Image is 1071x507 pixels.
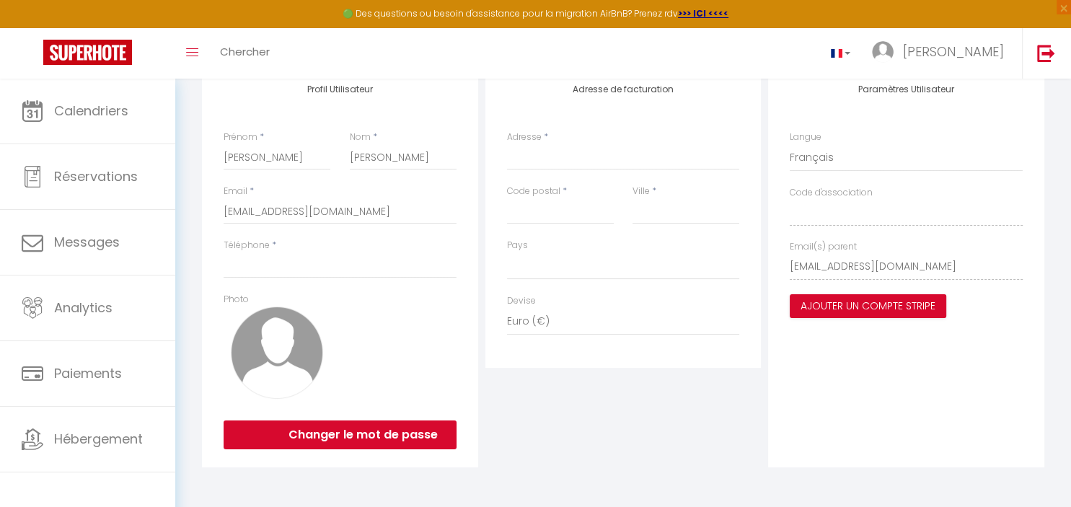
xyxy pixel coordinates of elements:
[54,233,120,251] span: Messages
[231,307,323,399] img: avatar.png
[790,186,873,200] label: Code d'association
[54,299,113,317] span: Analytics
[54,102,128,120] span: Calendriers
[507,185,560,198] label: Code postal
[790,84,1023,94] h4: Paramètres Utilisateur
[224,293,249,307] label: Photo
[209,28,281,79] a: Chercher
[54,430,143,448] span: Hébergement
[678,7,728,19] a: >>> ICI <<<<
[507,294,536,308] label: Devise
[507,239,528,252] label: Pays
[224,420,457,449] button: Changer le mot de passe
[507,84,740,94] h4: Adresse de facturation
[54,364,122,382] span: Paiements
[633,185,650,198] label: Ville
[224,185,247,198] label: Email
[790,131,821,144] label: Langue
[903,43,1004,61] span: [PERSON_NAME]
[790,294,946,319] button: Ajouter un compte Stripe
[220,44,270,59] span: Chercher
[1037,44,1055,62] img: logout
[861,28,1022,79] a: ... [PERSON_NAME]
[224,239,270,252] label: Téléphone
[790,240,857,254] label: Email(s) parent
[43,40,132,65] img: Super Booking
[224,131,257,144] label: Prénom
[224,84,457,94] h4: Profil Utilisateur
[350,131,371,144] label: Nom
[507,131,542,144] label: Adresse
[872,41,894,63] img: ...
[54,167,138,185] span: Réservations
